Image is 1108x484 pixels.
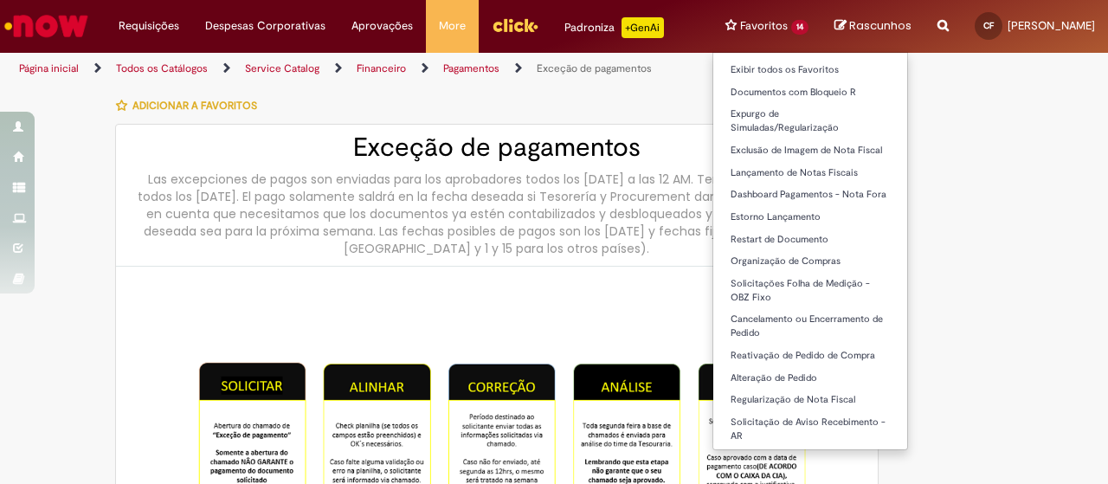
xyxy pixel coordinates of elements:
a: Todos os Catálogos [116,61,208,75]
img: click_logo_yellow_360x200.png [492,12,538,38]
div: Las excepciones de pagos son enviadas para los aprobadores todos los [DATE] a las 12 AM. Tenemos ... [133,171,860,257]
a: Solicitação de Aviso Recebimento - AR [713,413,907,445]
a: Página inicial [19,61,79,75]
a: Exibir todos os Favoritos [713,61,907,80]
span: Favoritos [740,17,788,35]
p: +GenAi [622,17,664,38]
a: Estorno Lançamento [713,208,907,227]
a: Expurgo de Simuladas/Regularização [713,105,907,137]
a: Organização de Compras [713,252,907,271]
span: [PERSON_NAME] [1008,18,1095,33]
a: Exclusão de Imagem de Nota Fiscal [713,141,907,160]
a: Documentos com Bloqueio R [713,83,907,102]
a: Exceção de pagamentos [537,61,652,75]
span: Adicionar a Favoritos [132,99,257,113]
ul: Favoritos [712,52,908,450]
a: Financeiro [357,61,406,75]
div: Padroniza [564,17,664,38]
a: Alteração de Pedido [713,369,907,388]
a: Reativação de Pedido de Compra [713,346,907,365]
a: Pagamentos [443,61,499,75]
span: CF [983,20,994,31]
span: Aprovações [351,17,413,35]
a: Lançamento de Notas Fiscais [713,164,907,183]
a: Restart de Documento [713,230,907,249]
span: Requisições [119,17,179,35]
a: Solicitações Folha de Medição - OBZ Fixo [713,274,907,307]
img: ServiceNow [2,9,91,43]
a: Dashboard Pagamentos - Nota Fora [713,185,907,204]
a: Cancelamento ou Encerramento de Pedido [713,310,907,342]
span: Rascunhos [849,17,912,34]
a: Rascunhos [834,18,912,35]
a: Service Catalog [245,61,319,75]
span: More [439,17,466,35]
a: Regularização de Nota Fiscal [713,390,907,410]
span: 14 [791,20,808,35]
button: Adicionar a Favoritos [115,87,267,124]
h2: Exceção de pagamentos [133,133,860,162]
span: Despesas Corporativas [205,17,325,35]
ul: Trilhas de página [13,53,725,85]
